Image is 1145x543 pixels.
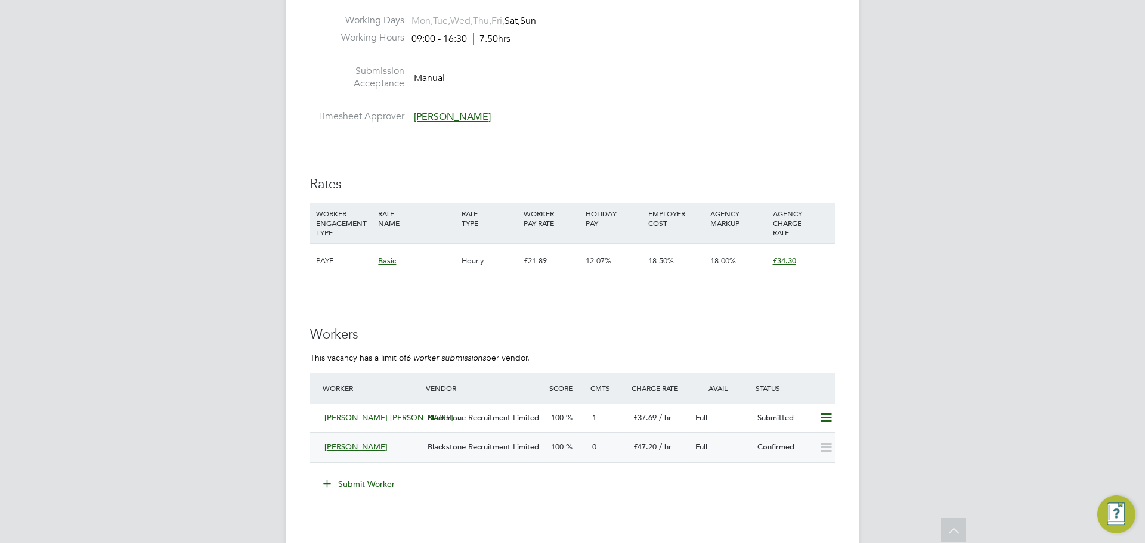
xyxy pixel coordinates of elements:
h3: Workers [310,326,835,343]
button: Engage Resource Center [1097,495,1135,533]
label: Working Hours [310,32,404,44]
span: Fri, [491,15,505,27]
span: Manual [414,72,445,84]
span: 7.50hrs [473,33,510,45]
div: 09:00 - 16:30 [411,33,510,45]
div: Cmts [587,377,629,399]
label: Working Days [310,14,404,27]
div: RATE TYPE [459,203,521,234]
span: 1 [592,412,596,423]
div: AGENCY CHARGE RATE [770,203,832,243]
div: WORKER ENGAGEMENT TYPE [313,203,375,243]
span: Thu, [473,15,491,27]
span: 0 [592,442,596,452]
div: PAYE [313,244,375,278]
p: This vacancy has a limit of per vendor. [310,352,835,363]
span: [PERSON_NAME] [414,111,491,123]
span: £34.30 [773,256,796,266]
span: 18.50% [648,256,674,266]
span: 100 [551,442,564,452]
div: EMPLOYER COST [645,203,707,234]
button: Submit Worker [315,474,404,494]
span: £47.20 [633,442,657,452]
div: AGENCY MARKUP [707,203,769,234]
div: HOLIDAY PAY [583,203,645,234]
div: Score [546,377,587,399]
div: Confirmed [753,437,815,457]
span: £37.69 [633,412,657,423]
label: Timesheet Approver [310,110,404,123]
div: Hourly [459,244,521,278]
span: [PERSON_NAME] [PERSON_NAME]-… [324,412,463,423]
span: Tue, [433,15,450,27]
span: Mon, [411,15,433,27]
span: 100 [551,412,564,423]
div: Avail [691,377,753,399]
div: £21.89 [521,244,583,278]
span: Basic [378,256,396,266]
span: 12.07% [586,256,611,266]
em: 6 worker submissions [406,352,486,363]
span: Blackstone Recruitment Limited [428,412,539,423]
h3: Rates [310,176,835,193]
div: Worker [320,377,423,399]
div: RATE NAME [375,203,458,234]
div: Submitted [753,408,815,428]
span: Blackstone Recruitment Limited [428,442,539,452]
div: Charge Rate [629,377,691,399]
span: [PERSON_NAME] [324,442,388,452]
div: Vendor [423,377,546,399]
span: / hr [659,442,671,452]
span: Sat, [505,15,520,27]
div: WORKER PAY RATE [521,203,583,234]
span: 18.00% [710,256,736,266]
span: / hr [659,412,671,423]
div: Status [753,377,835,399]
span: Sun [520,15,536,27]
span: Full [695,412,707,423]
label: Submission Acceptance [310,65,404,90]
span: Full [695,442,707,452]
span: Wed, [450,15,473,27]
